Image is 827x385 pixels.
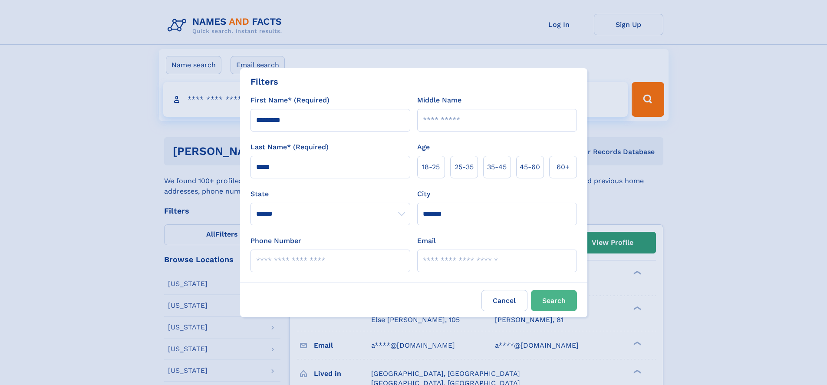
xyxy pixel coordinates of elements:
label: First Name* (Required) [250,95,329,105]
span: 45‑60 [520,162,540,172]
label: City [417,189,430,199]
label: Last Name* (Required) [250,142,329,152]
span: 18‑25 [422,162,440,172]
label: Email [417,236,436,246]
label: Phone Number [250,236,301,246]
span: 35‑45 [487,162,507,172]
span: 60+ [557,162,570,172]
label: State [250,189,410,199]
label: Age [417,142,430,152]
label: Middle Name [417,95,461,105]
span: 25‑35 [455,162,474,172]
div: Filters [250,75,278,88]
label: Cancel [481,290,527,311]
button: Search [531,290,577,311]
